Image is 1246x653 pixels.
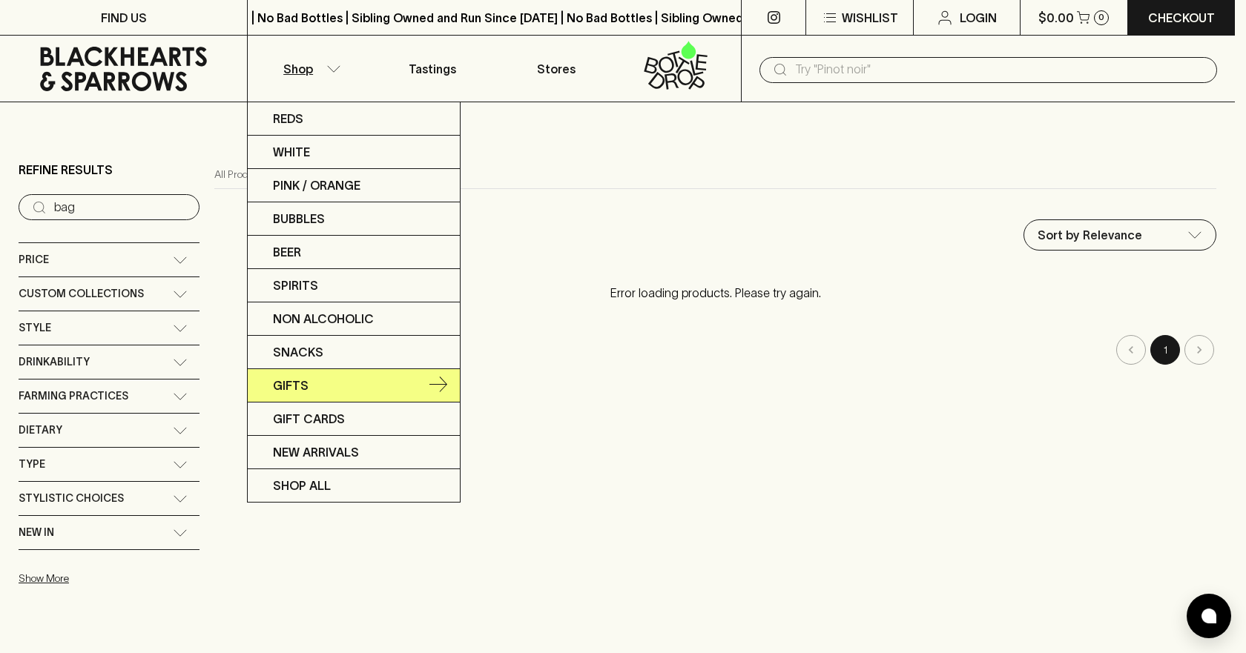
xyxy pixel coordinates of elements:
[273,410,345,428] p: Gift Cards
[248,169,460,202] a: Pink / Orange
[273,110,303,127] p: Reds
[248,302,460,336] a: Non Alcoholic
[273,143,310,161] p: White
[273,310,374,328] p: Non Alcoholic
[248,269,460,302] a: Spirits
[273,210,325,228] p: Bubbles
[248,236,460,269] a: Beer
[273,176,360,194] p: Pink / Orange
[248,202,460,236] a: Bubbles
[273,477,331,494] p: SHOP ALL
[273,377,309,394] p: Gifts
[1201,609,1216,623] img: bubble-icon
[273,343,323,361] p: Snacks
[248,469,460,502] a: SHOP ALL
[248,369,460,402] a: Gifts
[248,102,460,136] a: Reds
[273,276,318,294] p: Spirits
[273,243,301,261] p: Beer
[248,436,460,469] a: New Arrivals
[248,402,460,436] a: Gift Cards
[248,136,460,169] a: White
[273,443,359,461] p: New Arrivals
[248,336,460,369] a: Snacks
